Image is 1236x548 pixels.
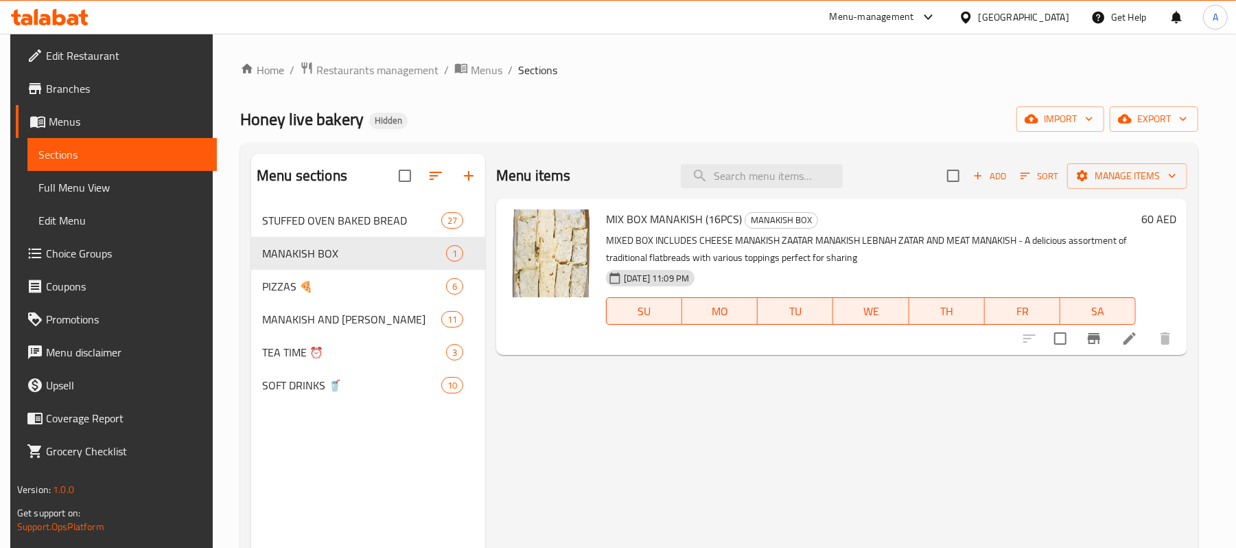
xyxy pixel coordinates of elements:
a: Restaurants management [300,61,439,79]
a: Menu disclaimer [16,336,217,369]
span: Sort sections [419,159,452,192]
div: MANAKISH BOX1 [251,237,485,270]
h2: Menu sections [257,165,347,186]
button: Branch-specific-item [1077,322,1110,355]
span: TEA TIME ⏰ [262,344,446,361]
div: Menu-management [830,9,914,25]
nav: Menu sections [251,198,485,407]
span: Promotions [46,311,206,328]
span: Restaurants management [316,62,439,78]
a: Coupons [16,270,217,303]
div: [GEOGRAPHIC_DATA] [979,10,1069,25]
span: WE [839,301,903,321]
h2: Menu items [496,165,571,186]
span: SU [612,301,677,321]
span: SA [1066,301,1130,321]
span: export [1121,111,1187,128]
span: Sections [518,62,557,78]
span: MIX BOX MANAKISH (16PCS) [606,209,742,229]
nav: breadcrumb [240,61,1198,79]
span: Coverage Report [46,410,206,426]
span: Hidden [369,115,408,126]
div: items [441,377,463,393]
button: SU [606,297,682,325]
a: Sections [27,138,217,171]
span: Menus [471,62,502,78]
div: items [446,278,463,295]
span: Grocery Checklist [46,443,206,459]
a: Upsell [16,369,217,402]
div: PIZZAS 🍕 [262,278,446,295]
button: FR [985,297,1060,325]
span: 10 [442,379,463,392]
div: MANAKISH AND [PERSON_NAME]11 [251,303,485,336]
button: Sort [1017,165,1062,187]
span: Branches [46,80,206,97]
a: Edit Menu [27,204,217,237]
span: Upsell [46,377,206,393]
span: Sort [1021,168,1058,184]
a: Edit menu item [1121,330,1138,347]
span: MANAKISH AND [PERSON_NAME] [262,311,441,328]
span: Edit Restaurant [46,47,206,64]
button: TH [909,297,985,325]
div: TEA TIME ⏰3 [251,336,485,369]
a: Choice Groups [16,237,217,270]
span: Get support on: [17,504,80,522]
a: Menus [16,105,217,138]
a: Home [240,62,284,78]
span: MO [688,301,752,321]
span: 1 [447,247,463,260]
span: Add item [968,165,1012,187]
span: Edit Menu [38,212,206,229]
button: import [1016,106,1104,132]
span: 6 [447,280,463,293]
span: Sort items [1012,165,1067,187]
a: Promotions [16,303,217,336]
li: / [508,62,513,78]
div: SOFT DRINKS 🥤10 [251,369,485,402]
div: items [446,344,463,361]
li: / [290,62,294,78]
span: MANAKISH BOX [262,245,446,262]
span: Version: [17,481,51,499]
h6: 60 AED [1141,209,1176,229]
button: Manage items [1067,163,1187,189]
span: 3 [447,346,463,359]
div: MANAKISH BOX [745,212,818,229]
span: Add [971,168,1008,184]
a: Edit Restaurant [16,39,217,72]
span: Honey live bakery [240,104,364,135]
span: Choice Groups [46,245,206,262]
div: items [441,311,463,328]
span: FR [990,301,1055,321]
li: / [444,62,449,78]
span: Select to update [1046,324,1075,353]
button: MO [682,297,758,325]
a: Support.OpsPlatform [17,518,104,536]
span: Full Menu View [38,179,206,196]
span: TU [763,301,828,321]
span: Sections [38,146,206,163]
span: Menu disclaimer [46,344,206,361]
button: delete [1149,322,1182,355]
span: import [1027,111,1093,128]
span: STUFFED OVEN BAKED BREAD [262,212,441,229]
span: SOFT DRINKS 🥤 [262,377,441,393]
span: Select section [939,161,968,190]
span: TH [915,301,979,321]
a: Branches [16,72,217,105]
button: export [1110,106,1198,132]
span: Select all sections [390,161,419,190]
span: Coupons [46,278,206,295]
span: 27 [442,214,463,227]
a: Coverage Report [16,402,217,435]
span: Menus [49,113,206,130]
div: items [441,212,463,229]
a: Grocery Checklist [16,435,217,468]
input: search [681,164,843,188]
